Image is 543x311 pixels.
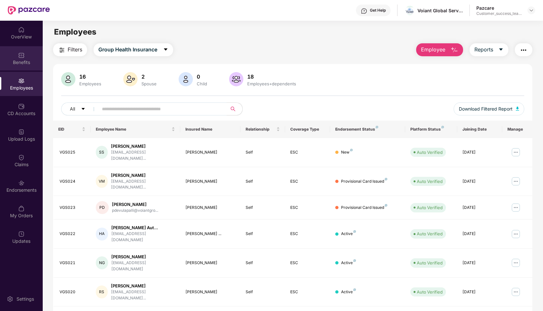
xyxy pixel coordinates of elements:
div: Provisional Card Issued [341,178,387,185]
div: [PERSON_NAME] [185,205,235,211]
div: [PERSON_NAME] [111,143,175,149]
div: ESC [290,289,325,295]
div: [DATE] [462,149,497,155]
img: svg+xml;base64,PHN2ZyB4bWxucz0iaHR0cDovL3d3dy53My5vcmcvMjAwMC9zdmciIHdpZHRoPSI4IiBoZWlnaHQ9IjgiIH... [350,149,353,151]
img: IMG_8296.jpg [405,7,415,14]
div: VGS020 [60,289,85,295]
button: Reportscaret-down [470,43,508,56]
th: Relationship [240,121,285,138]
div: pdevulapalli@voiantgro... [112,208,158,214]
div: Self [246,149,280,155]
th: Insured Name [180,121,240,138]
div: HA [96,228,108,241]
img: svg+xml;base64,PHN2ZyBpZD0iTXlfT3JkZXJzIiBkYXRhLW5hbWU9Ik15IE9yZGVycyIgeG1sbnM9Imh0dHA6Ly93d3cudz... [18,205,25,212]
span: Employee [421,46,445,54]
div: [DATE] [462,178,497,185]
img: svg+xml;base64,PHN2ZyB4bWxucz0iaHR0cDovL3d3dy53My5vcmcvMjAwMC9zdmciIHhtbG5zOnhsaW5rPSJodHRwOi8vd3... [61,72,75,86]
img: svg+xml;base64,PHN2ZyB4bWxucz0iaHR0cDovL3d3dy53My5vcmcvMjAwMC9zdmciIHhtbG5zOnhsaW5rPSJodHRwOi8vd3... [123,72,138,86]
th: Coverage Type [285,121,330,138]
img: svg+xml;base64,PHN2ZyB4bWxucz0iaHR0cDovL3d3dy53My5vcmcvMjAwMC9zdmciIHdpZHRoPSI4IiBoZWlnaHQ9IjgiIH... [353,230,356,233]
div: VGS022 [60,231,85,237]
div: Pazcare [476,5,522,11]
img: svg+xml;base64,PHN2ZyBpZD0iQ0RfQWNjb3VudHMiIGRhdGEtbmFtZT0iQ0QgQWNjb3VudHMiIHhtbG5zPSJodHRwOi8vd3... [18,103,25,110]
th: Manage [502,121,532,138]
div: Voiant Global Services India Private Limited [417,7,463,14]
img: manageButton [511,202,521,213]
span: caret-down [498,47,504,53]
div: [PERSON_NAME] [111,283,175,289]
span: Filters [68,46,82,54]
div: ESC [290,231,325,237]
img: svg+xml;base64,PHN2ZyBpZD0iQ2xhaW0iIHhtbG5zPSJodHRwOi8vd3d3LnczLm9yZy8yMDAwL3N2ZyIgd2lkdGg9IjIwIi... [18,154,25,161]
img: svg+xml;base64,PHN2ZyBpZD0iRW1wbG95ZWVzIiB4bWxucz0iaHR0cDovL3d3dy53My5vcmcvMjAwMC9zdmciIHdpZHRoPS... [18,78,25,84]
div: Spouse [140,81,158,86]
img: svg+xml;base64,PHN2ZyB4bWxucz0iaHR0cDovL3d3dy53My5vcmcvMjAwMC9zdmciIHdpZHRoPSIyNCIgaGVpZ2h0PSIyNC... [520,46,527,54]
img: manageButton [511,176,521,187]
div: 18 [246,73,297,80]
div: [PERSON_NAME] [185,178,235,185]
div: [PERSON_NAME] [185,149,235,155]
img: svg+xml;base64,PHN2ZyB4bWxucz0iaHR0cDovL3d3dy53My5vcmcvMjAwMC9zdmciIHdpZHRoPSI4IiBoZWlnaHQ9IjgiIH... [353,259,356,262]
img: svg+xml;base64,PHN2ZyBpZD0iRHJvcGRvd24tMzJ4MzIiIHhtbG5zPSJodHRwOi8vd3d3LnczLm9yZy8yMDAwL3N2ZyIgd2... [529,8,534,13]
div: [PERSON_NAME] [112,201,158,208]
div: [DATE] [462,289,497,295]
button: Filters [53,43,87,56]
div: ESC [290,260,325,266]
img: svg+xml;base64,PHN2ZyBpZD0iVXBsb2FkX0xvZ3MiIGRhdGEtbmFtZT0iVXBsb2FkIExvZ3MiIHhtbG5zPSJodHRwOi8vd3... [18,129,25,135]
div: ESC [290,178,325,185]
th: Joining Date [457,121,502,138]
div: [PERSON_NAME] [185,260,235,266]
div: [EMAIL_ADDRESS][DOMAIN_NAME] [111,231,175,243]
span: caret-down [163,47,168,53]
img: svg+xml;base64,PHN2ZyBpZD0iQmVuZWZpdHMiIHhtbG5zPSJodHRwOi8vd3d3LnczLm9yZy8yMDAwL3N2ZyIgd2lkdGg9Ij... [18,52,25,59]
div: Self [246,260,280,266]
img: manageButton [511,229,521,239]
div: [DATE] [462,231,497,237]
img: svg+xml;base64,PHN2ZyBpZD0iSG9tZSIgeG1sbnM9Imh0dHA6Ly93d3cudzMub3JnLzIwMDAvc3ZnIiB3aWR0aD0iMjAiIG... [18,27,25,33]
div: VGS021 [60,260,85,266]
div: Self [246,205,280,211]
button: Employee [416,43,463,56]
div: Provisional Card Issued [341,205,387,211]
div: Platform Status [410,127,452,132]
span: Download Filtered Report [459,105,513,113]
img: svg+xml;base64,PHN2ZyB4bWxucz0iaHR0cDovL3d3dy53My5vcmcvMjAwMC9zdmciIHdpZHRoPSI4IiBoZWlnaHQ9IjgiIH... [441,126,444,128]
div: [PERSON_NAME] [111,172,175,178]
div: Auto Verified [417,149,443,155]
div: Active [341,231,356,237]
div: Auto Verified [417,260,443,266]
img: svg+xml;base64,PHN2ZyBpZD0iRW5kb3JzZW1lbnRzIiB4bWxucz0iaHR0cDovL3d3dy53My5vcmcvMjAwMC9zdmciIHdpZH... [18,180,25,186]
span: Employees [54,27,96,37]
div: [PERSON_NAME] [111,254,175,260]
img: New Pazcare Logo [8,6,50,15]
button: Group Health Insurancecaret-down [94,43,173,56]
span: search [227,106,239,112]
img: svg+xml;base64,PHN2ZyB4bWxucz0iaHR0cDovL3d3dy53My5vcmcvMjAwMC9zdmciIHdpZHRoPSI4IiBoZWlnaHQ9IjgiIH... [385,178,387,180]
div: Self [246,178,280,185]
span: Employee Name [96,127,171,132]
th: EID [53,121,91,138]
div: 2 [140,73,158,80]
div: Employees [78,81,103,86]
span: All [70,105,75,113]
div: [PERSON_NAME] Aut... [111,225,175,231]
div: NG [96,256,108,269]
div: [EMAIL_ADDRESS][DOMAIN_NAME]... [111,149,175,162]
div: Self [246,289,280,295]
img: svg+xml;base64,PHN2ZyB4bWxucz0iaHR0cDovL3d3dy53My5vcmcvMjAwMC9zdmciIHhtbG5zOnhsaW5rPSJodHRwOi8vd3... [229,72,243,86]
img: svg+xml;base64,PHN2ZyB4bWxucz0iaHR0cDovL3d3dy53My5vcmcvMjAwMC9zdmciIHdpZHRoPSI4IiBoZWlnaHQ9IjgiIH... [376,126,378,128]
div: Auto Verified [417,289,443,295]
div: Get Help [370,8,386,13]
div: [DATE] [462,205,497,211]
div: Auto Verified [417,231,443,237]
span: Relationship [246,127,275,132]
div: 16 [78,73,103,80]
div: Self [246,231,280,237]
div: VGS024 [60,178,85,185]
img: svg+xml;base64,PHN2ZyBpZD0iSGVscC0zMngzMiIgeG1sbnM9Imh0dHA6Ly93d3cudzMub3JnLzIwMDAvc3ZnIiB3aWR0aD... [361,8,367,14]
img: manageButton [511,258,521,268]
div: [EMAIL_ADDRESS][DOMAIN_NAME] [111,260,175,272]
div: VGS023 [60,205,85,211]
img: manageButton [511,147,521,157]
div: SS [96,146,108,159]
